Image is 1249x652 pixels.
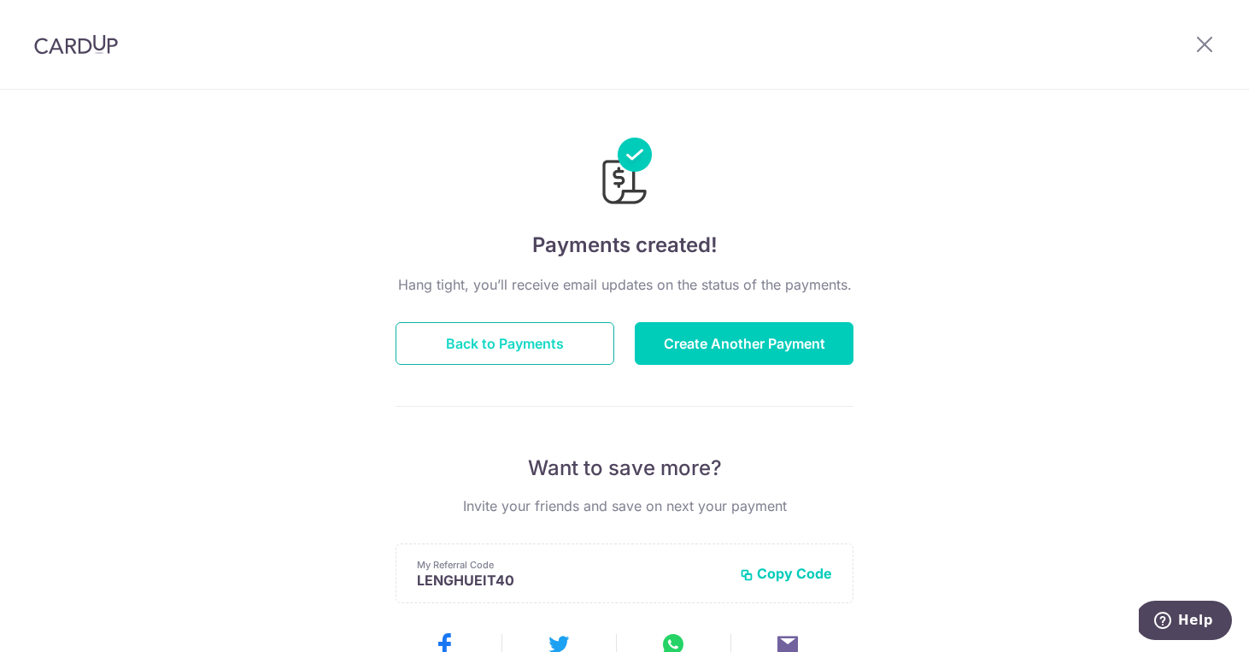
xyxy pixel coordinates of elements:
h4: Payments created! [396,230,853,261]
button: Back to Payments [396,322,614,365]
img: Payments [597,138,652,209]
button: Create Another Payment [635,322,853,365]
p: My Referral Code [417,558,726,572]
button: Copy Code [740,565,832,582]
p: Invite your friends and save on next your payment [396,496,853,516]
p: Want to save more? [396,455,853,482]
p: Hang tight, you’ll receive email updates on the status of the payments. [396,274,853,295]
img: CardUp [34,34,118,55]
p: LENGHUEIT40 [417,572,726,589]
iframe: Opens a widget where you can find more information [1139,601,1232,643]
